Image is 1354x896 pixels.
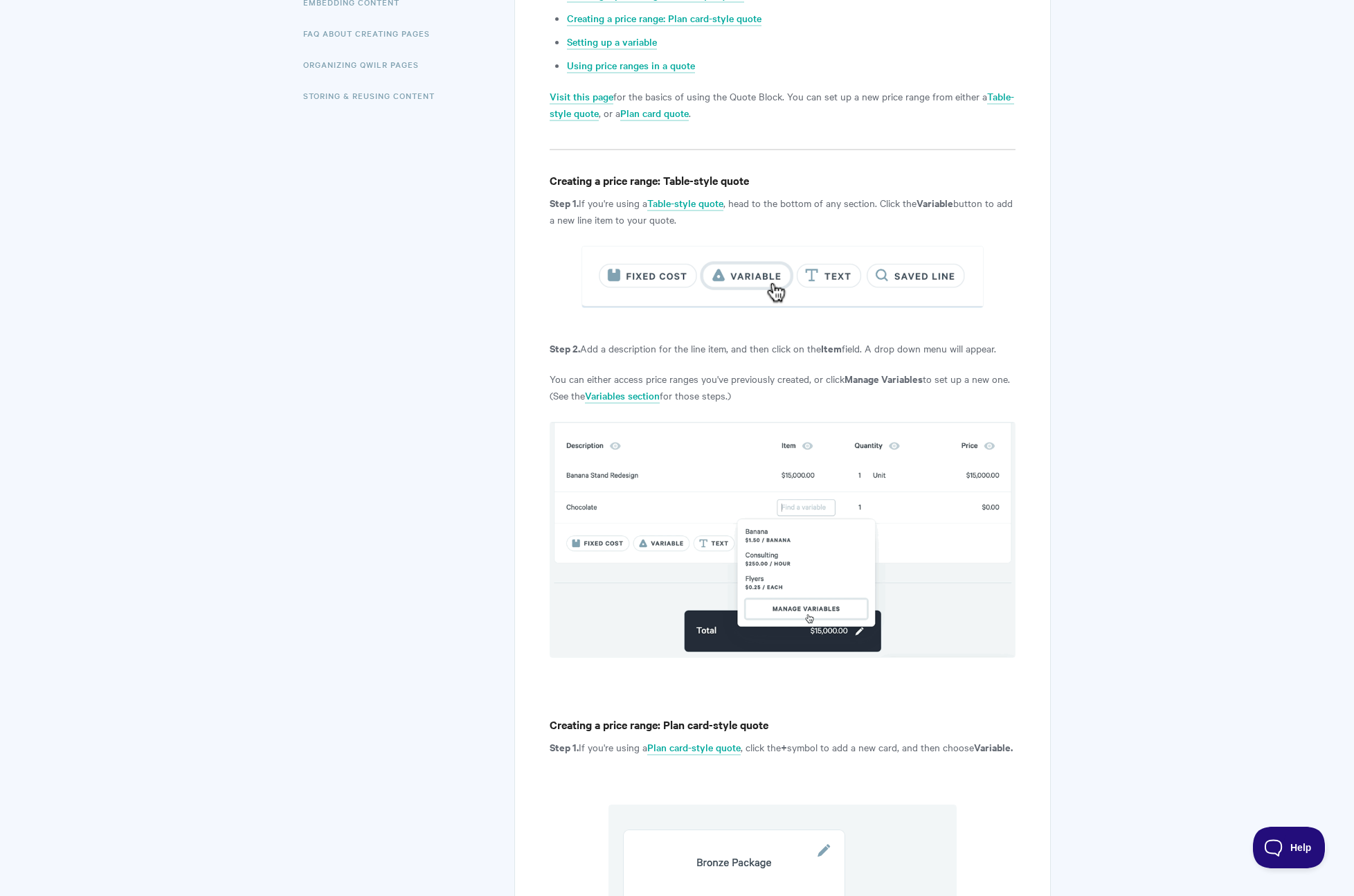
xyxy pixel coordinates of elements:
[550,716,1015,733] h4: Creating a price range: Plan card-style quote
[550,89,1014,121] a: Table-style quote
[567,58,695,73] a: Using price ranges in a quote
[647,196,723,211] a: Table-style quote
[550,172,1015,189] h4: Creating a price range: Table-style quote
[917,195,953,210] strong: Variable
[550,89,613,105] a: Visit this page
[821,341,842,355] strong: Item
[620,106,689,121] a: Plan card quote
[550,195,579,210] strong: Step 1.
[567,35,657,50] a: Setting up a variable
[845,371,923,386] strong: Manage Variables
[647,740,741,755] a: Plan card-style quote
[550,195,1015,228] p: If you're using a , head to the bottom of any section. Click the button to add a new line item to...
[567,11,761,26] a: Creating a price range: Plan card-style quote
[550,739,1015,755] p: If you're using a , click the symbol to add a new card, and then choose
[550,370,1015,404] p: You can either access price ranges you've previously created, or click to set up a new one. (See ...
[550,740,579,754] strong: Step 1.
[303,19,440,47] a: FAQ About Creating Pages
[1253,827,1326,868] iframe: Toggle Customer Support
[781,740,787,754] strong: +
[585,388,660,404] a: Variables section
[550,340,1015,357] p: Add a description for the line item, and then click on the field. A drop down menu will appear.
[303,82,445,109] a: Storing & Reusing Content
[303,51,429,78] a: Organizing Qwilr Pages
[550,88,1015,121] p: for the basics of using the Quote Block. You can set up a new price range from either a , or a .
[974,740,1013,754] strong: Variable.
[550,341,580,355] strong: Step 2.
